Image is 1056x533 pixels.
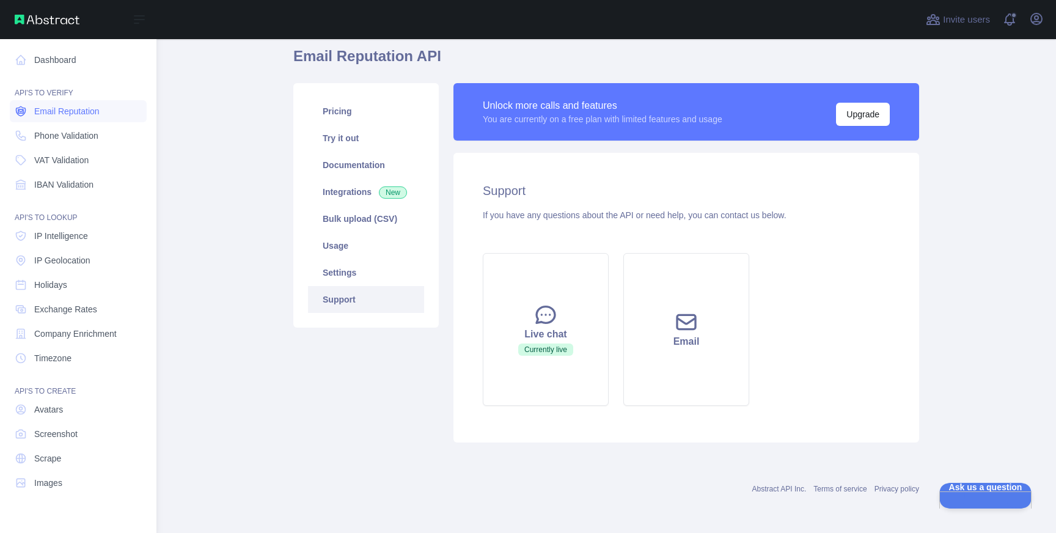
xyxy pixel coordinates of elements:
[10,249,147,271] a: IP Geolocation
[10,174,147,196] a: IBAN Validation
[308,125,424,152] a: Try it out
[10,198,147,222] div: API'S TO LOOKUP
[483,209,890,221] div: If you have any questions about the API or need help, you can contact us below.
[34,130,98,142] span: Phone Validation
[34,303,97,315] span: Exchange Rates
[10,399,147,421] a: Avatars
[308,286,424,313] a: Support
[34,452,61,465] span: Scrape
[483,98,722,113] div: Unlock more calls and features
[518,344,573,356] span: Currently live
[10,274,147,296] a: Holidays
[379,186,407,199] span: New
[293,46,919,76] h1: Email Reputation API
[10,100,147,122] a: Email Reputation
[10,323,147,345] a: Company Enrichment
[34,352,71,364] span: Timezone
[836,103,890,126] button: Upgrade
[10,472,147,494] a: Images
[34,230,88,242] span: IP Intelligence
[483,253,609,406] button: Live chatCurrently live
[308,152,424,178] a: Documentation
[752,485,807,493] a: Abstract API Inc.
[10,49,147,71] a: Dashboard
[10,447,147,469] a: Scrape
[34,178,94,191] span: IBAN Validation
[34,279,67,291] span: Holidays
[34,154,89,166] span: VAT Validation
[10,347,147,369] a: Timezone
[10,225,147,247] a: IP Intelligence
[483,182,890,199] h2: Support
[10,125,147,147] a: Phone Validation
[34,328,117,340] span: Company Enrichment
[308,259,424,286] a: Settings
[498,327,593,342] div: Live chat
[34,477,62,489] span: Images
[639,334,734,349] div: Email
[623,253,749,406] button: Email
[34,105,100,117] span: Email Reputation
[813,485,867,493] a: Terms of service
[10,423,147,445] a: Screenshot
[939,483,1032,509] iframe: Help Scout Beacon - Open
[10,149,147,171] a: VAT Validation
[875,485,919,493] a: Privacy policy
[943,13,990,27] span: Invite users
[10,73,147,98] div: API'S TO VERIFY
[923,10,992,29] button: Invite users
[34,428,78,440] span: Screenshot
[10,372,147,396] div: API'S TO CREATE
[10,298,147,320] a: Exchange Rates
[308,178,424,205] a: Integrations New
[308,205,424,232] a: Bulk upload (CSV)
[308,98,424,125] a: Pricing
[34,403,63,416] span: Avatars
[308,232,424,259] a: Usage
[15,15,79,24] img: Abstract API
[34,254,90,266] span: IP Geolocation
[483,113,722,125] div: You are currently on a free plan with limited features and usage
